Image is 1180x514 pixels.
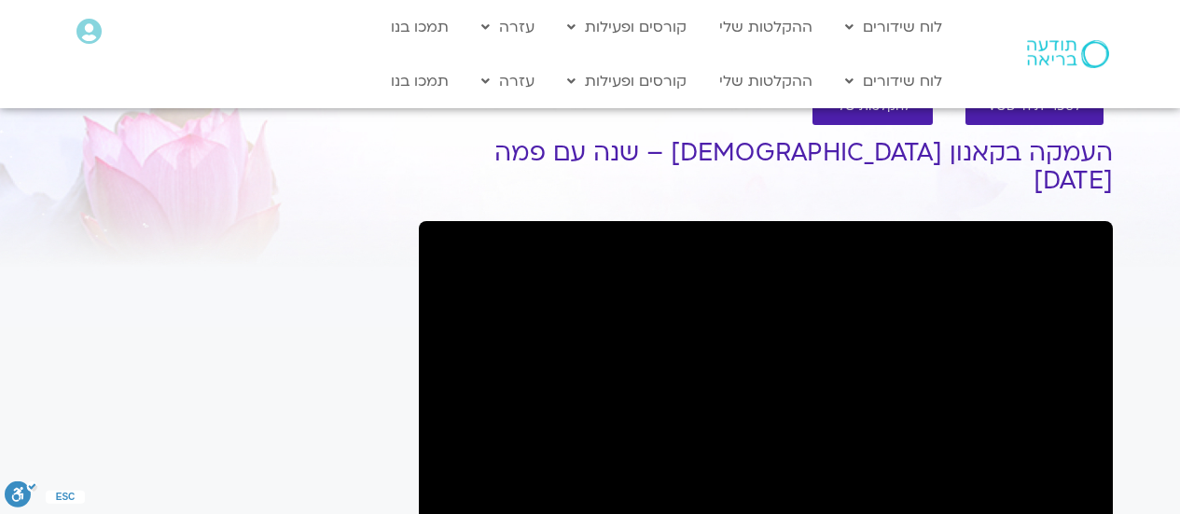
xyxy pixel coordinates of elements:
h1: העמקה בקאנון [DEMOGRAPHIC_DATA] – שנה עם פמה [DATE] [419,139,1113,195]
a: לוח שידורים [836,9,951,45]
a: ההקלטות שלי [710,9,822,45]
a: ההקלטות שלי [710,63,822,99]
a: קורסים ופעילות [558,63,696,99]
a: לוח שידורים [836,63,951,99]
span: לספריית ה-VOD [988,100,1081,114]
img: תודעה בריאה [1027,40,1109,68]
span: להקלטות שלי [835,100,910,114]
a: עזרה [472,9,544,45]
a: תמכו בנו [382,63,458,99]
a: תמכו בנו [382,9,458,45]
a: עזרה [472,63,544,99]
a: קורסים ופעילות [558,9,696,45]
